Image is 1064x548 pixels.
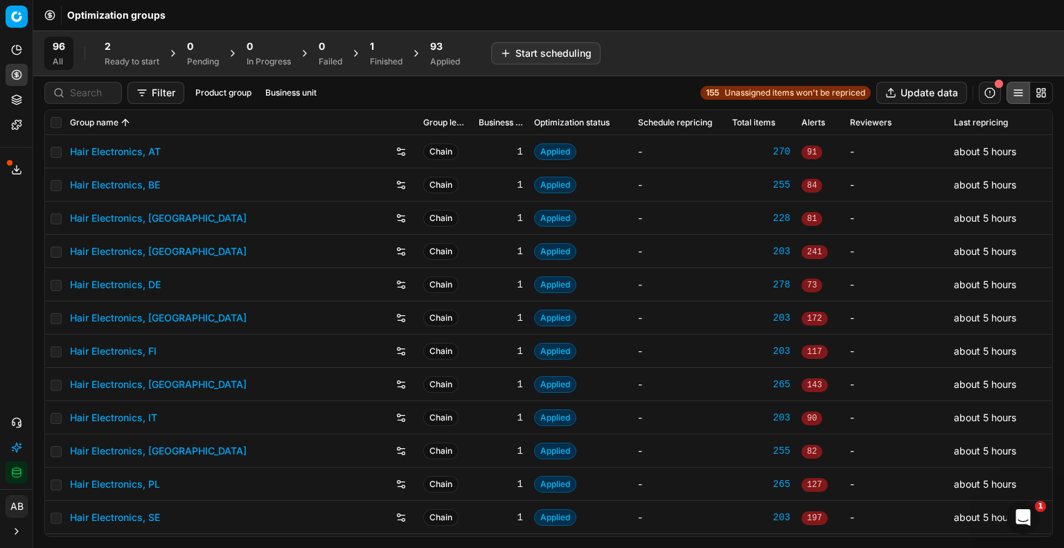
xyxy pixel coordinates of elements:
[725,87,865,98] span: Unassigned items won't be repriced
[706,87,719,98] strong: 155
[70,344,157,358] a: Hair Electronics, FI
[423,409,459,426] span: Chain
[423,177,459,193] span: Chain
[732,311,790,325] a: 203
[732,145,790,159] a: 270
[732,278,790,292] div: 278
[801,212,822,226] span: 81
[534,210,576,227] span: Applied
[801,378,828,392] span: 143
[801,245,828,259] span: 241
[844,335,948,368] td: -
[632,168,727,202] td: -
[70,477,160,491] a: Hair Electronics, PL
[127,82,184,104] button: Filter
[534,117,610,128] span: Optimization status
[732,344,790,358] a: 203
[370,39,374,53] span: 1
[844,501,948,534] td: -
[732,378,790,391] a: 265
[844,135,948,168] td: -
[70,511,160,524] a: Hair Electronics, SE
[534,509,576,526] span: Applied
[954,345,1016,357] span: about 5 hours
[6,495,28,518] button: AB
[479,411,523,425] div: 1
[632,368,727,401] td: -
[118,116,132,130] button: Sorted by Group name ascending
[954,179,1016,191] span: about 5 hours
[423,443,459,459] span: Chain
[70,378,247,391] a: Hair Electronics, [GEOGRAPHIC_DATA]
[1035,501,1046,512] span: 1
[70,86,113,100] input: Search
[801,145,822,159] span: 91
[954,212,1016,224] span: about 5 hours
[954,478,1016,490] span: about 5 hours
[479,211,523,225] div: 1
[700,86,871,100] a: 155Unassigned items won't be repriced
[67,8,166,22] nav: breadcrumb
[70,145,161,159] a: Hair Electronics, AT
[423,310,459,326] span: Chain
[844,401,948,434] td: -
[423,143,459,160] span: Chain
[638,117,712,128] span: Schedule repricing
[534,310,576,326] span: Applied
[844,202,948,235] td: -
[105,39,111,53] span: 2
[732,117,775,128] span: Total items
[850,117,892,128] span: Reviewers
[105,56,159,67] div: Ready to start
[632,501,727,534] td: -
[632,268,727,301] td: -
[190,85,257,101] button: Product group
[423,343,459,360] span: Chain
[844,434,948,468] td: -
[632,235,727,268] td: -
[954,279,1016,290] span: about 5 hours
[844,235,948,268] td: -
[632,468,727,501] td: -
[732,511,790,524] a: 203
[632,401,727,434] td: -
[479,245,523,258] div: 1
[954,245,1016,257] span: about 5 hours
[954,511,1016,523] span: about 5 hours
[732,178,790,192] a: 255
[534,177,576,193] span: Applied
[430,56,460,67] div: Applied
[479,117,523,128] span: Business unit
[423,476,459,493] span: Chain
[534,476,576,493] span: Applied
[732,211,790,225] a: 228
[260,85,322,101] button: Business unit
[423,243,459,260] span: Chain
[732,245,790,258] div: 203
[801,345,828,359] span: 117
[70,117,118,128] span: Group name
[479,344,523,358] div: 1
[632,434,727,468] td: -
[319,56,342,67] div: Failed
[479,511,523,524] div: 1
[479,145,523,159] div: 1
[70,178,160,192] a: Hair Electronics, BE
[732,411,790,425] a: 203
[732,477,790,491] a: 265
[423,210,459,227] span: Chain
[53,56,65,67] div: All
[801,511,828,525] span: 197
[844,268,948,301] td: -
[70,311,247,325] a: Hair Electronics, [GEOGRAPHIC_DATA]
[954,412,1016,423] span: about 5 hours
[67,8,166,22] span: Optimization groups
[247,39,253,53] span: 0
